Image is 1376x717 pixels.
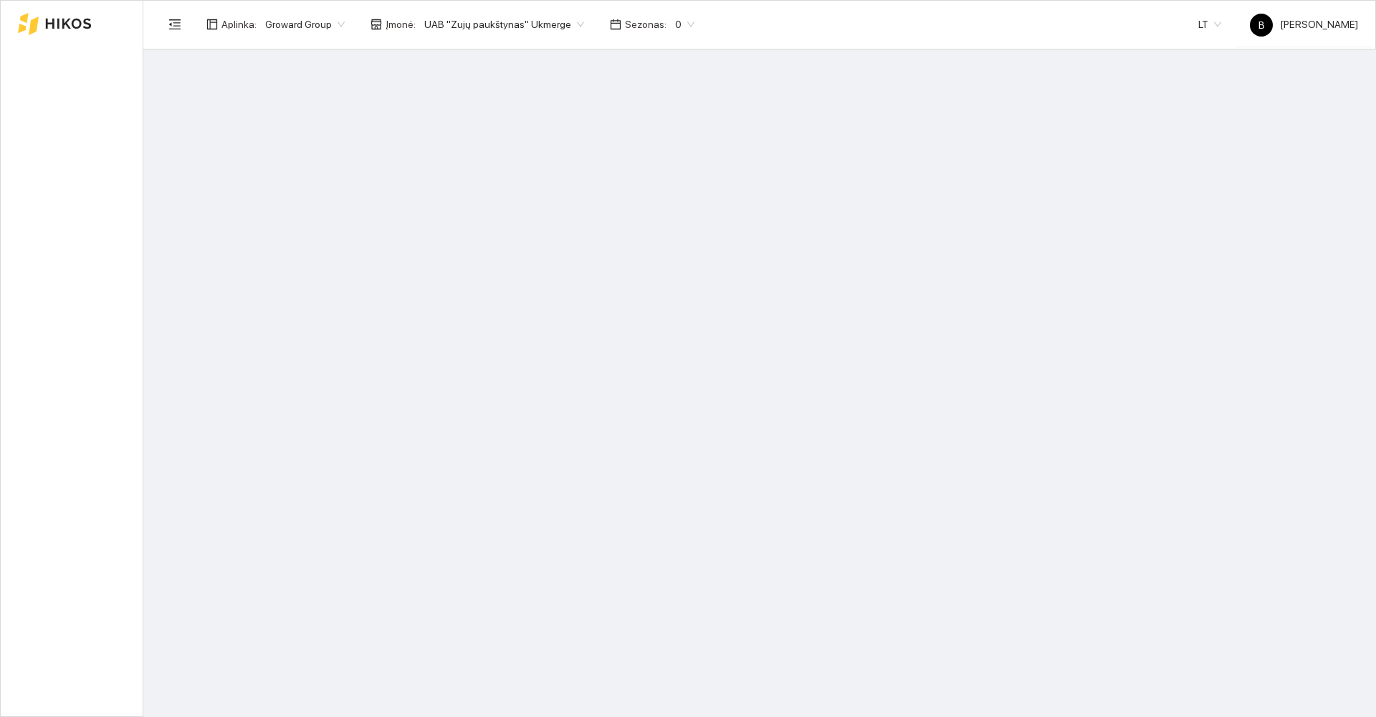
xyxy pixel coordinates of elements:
[424,14,584,35] span: UAB "Zujų paukštynas" Ukmerge
[625,16,666,32] span: Sezonas :
[1198,14,1221,35] span: LT
[675,14,694,35] span: 0
[221,16,257,32] span: Aplinka :
[265,14,345,35] span: Groward Group
[1258,14,1265,37] span: B
[206,19,218,30] span: layout
[168,18,181,31] span: menu-fold
[161,10,189,39] button: menu-fold
[610,19,621,30] span: calendar
[1250,19,1358,30] span: [PERSON_NAME]
[371,19,382,30] span: shop
[386,16,416,32] span: Įmonė :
